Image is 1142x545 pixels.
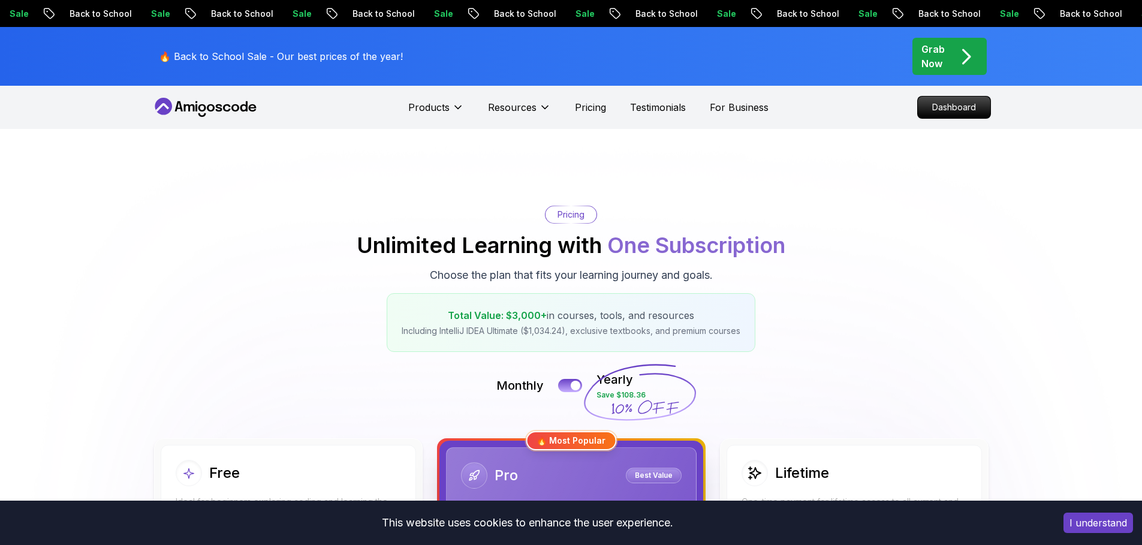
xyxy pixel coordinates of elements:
[402,325,740,337] p: Including IntelliJ IDEA Ultimate ($1,034.24), exclusive textbooks, and premium courses
[269,8,307,20] p: Sale
[430,267,713,284] p: Choose the plan that fits your learning journey and goals.
[402,308,740,323] p: in courses, tools, and resources
[408,100,450,115] p: Products
[1063,513,1133,533] button: Accept cookies
[176,496,401,520] p: Ideal for beginners exploring coding and learning the basics for free.
[488,100,537,115] p: Resources
[496,377,544,394] p: Monthly
[408,100,464,124] button: Products
[410,8,448,20] p: Sale
[127,8,165,20] p: Sale
[894,8,976,20] p: Back to School
[329,8,410,20] p: Back to School
[607,232,785,258] span: One Subscription
[775,463,829,483] h2: Lifetime
[46,8,127,20] p: Back to School
[611,8,693,20] p: Back to School
[461,498,682,510] p: Everything in Free, plus
[976,8,1014,20] p: Sale
[470,8,552,20] p: Back to School
[558,209,584,221] p: Pricing
[209,463,240,483] h2: Free
[495,466,518,485] h2: Pro
[187,8,269,20] p: Back to School
[357,233,785,257] h2: Unlimited Learning with
[1036,8,1117,20] p: Back to School
[630,100,686,115] a: Testimonials
[575,100,606,115] a: Pricing
[693,8,731,20] p: Sale
[742,496,967,520] p: One-time payment for lifetime access to all current and future courses.
[448,309,547,321] span: Total Value: $3,000+
[753,8,834,20] p: Back to School
[628,469,680,481] p: Best Value
[917,96,991,119] a: Dashboard
[159,49,403,64] p: 🔥 Back to School Sale - Our best prices of the year!
[834,8,873,20] p: Sale
[710,100,769,115] a: For Business
[552,8,590,20] p: Sale
[918,97,990,118] p: Dashboard
[9,510,1045,536] div: This website uses cookies to enhance the user experience.
[921,42,945,71] p: Grab Now
[488,100,551,124] button: Resources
